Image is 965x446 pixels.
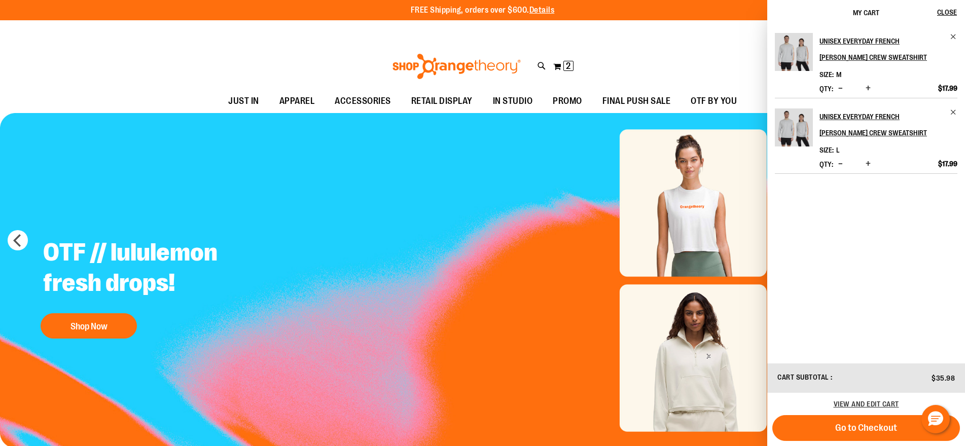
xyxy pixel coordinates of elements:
[921,405,950,433] button: Hello, have a question? Let’s chat.
[819,108,944,141] h2: Unisex Everyday French [PERSON_NAME] Crew Sweatshirt
[836,159,845,169] button: Decrease product quantity
[391,54,522,79] img: Shop Orangetheory
[938,159,957,168] span: $17.99
[834,400,899,408] a: View and edit cart
[411,90,473,113] span: RETAIL DISPLAY
[777,373,829,381] span: Cart Subtotal
[938,84,957,93] span: $17.99
[819,108,957,141] a: Unisex Everyday French [PERSON_NAME] Crew Sweatshirt
[937,8,957,16] span: Close
[775,33,957,98] li: Product
[819,146,834,154] dt: Size
[950,108,957,116] a: Remove item
[863,84,873,94] button: Increase product quantity
[775,108,813,153] a: Unisex Everyday French Terry Crew Sweatshirt
[691,90,737,113] span: OTF BY YOU
[493,90,533,113] span: IN STUDIO
[775,108,813,146] img: Unisex Everyday French Terry Crew Sweatshirt
[35,230,288,344] a: OTF // lululemon fresh drops! Shop Now
[41,313,137,339] button: Shop Now
[772,415,960,441] button: Go to Checkout
[411,5,555,16] p: FREE Shipping, orders over $600.
[325,90,401,113] a: ACCESSORIES
[836,146,840,154] span: L
[819,33,944,65] h2: Unisex Everyday French [PERSON_NAME] Crew Sweatshirt
[681,90,747,113] a: OTF BY YOU
[8,230,28,250] button: prev
[836,70,841,79] span: M
[543,90,592,113] a: PROMO
[932,374,955,382] span: $35.98
[602,90,671,113] span: FINAL PUSH SALE
[853,9,879,17] span: My Cart
[529,6,555,15] a: Details
[228,90,259,113] span: JUST IN
[592,90,681,113] a: FINAL PUSH SALE
[836,84,845,94] button: Decrease product quantity
[950,33,957,41] a: Remove item
[775,33,813,78] a: Unisex Everyday French Terry Crew Sweatshirt
[279,90,315,113] span: APPAREL
[553,90,582,113] span: PROMO
[819,85,833,93] label: Qty
[566,61,570,71] span: 2
[401,90,483,113] a: RETAIL DISPLAY
[819,33,957,65] a: Unisex Everyday French [PERSON_NAME] Crew Sweatshirt
[218,90,269,113] a: JUST IN
[483,90,543,113] a: IN STUDIO
[35,230,288,308] h2: OTF // lululemon fresh drops!
[269,90,325,113] a: APPAREL
[775,98,957,174] li: Product
[835,422,897,433] span: Go to Checkout
[863,159,873,169] button: Increase product quantity
[335,90,391,113] span: ACCESSORIES
[775,33,813,71] img: Unisex Everyday French Terry Crew Sweatshirt
[819,70,834,79] dt: Size
[819,160,833,168] label: Qty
